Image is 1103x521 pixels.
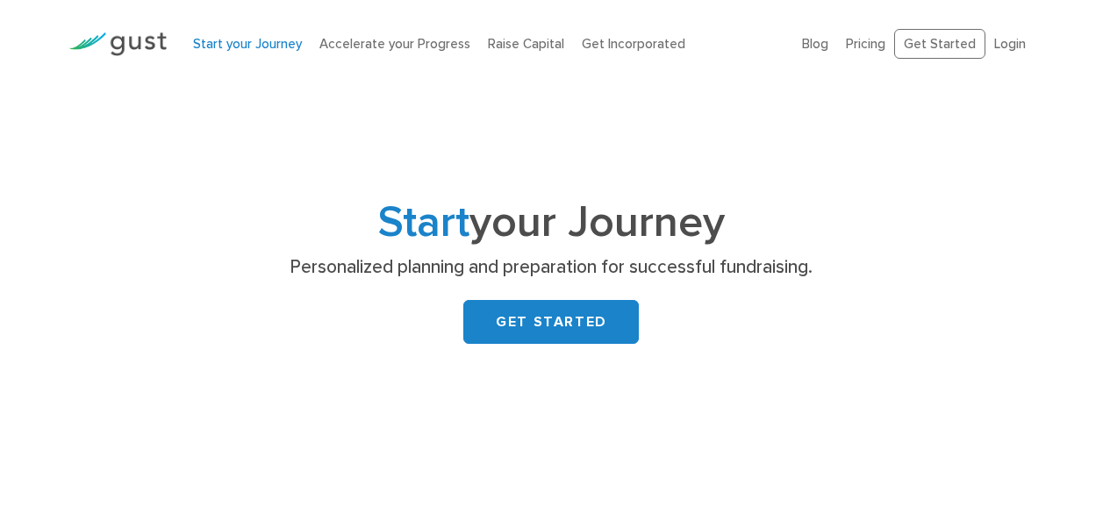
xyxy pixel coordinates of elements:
a: GET STARTED [463,300,639,344]
img: Gust Logo [68,32,167,56]
span: Start [378,196,469,248]
a: Get Started [894,29,985,60]
h1: your Journey [204,203,898,243]
a: Blog [802,36,828,52]
p: Personalized planning and preparation for successful fundraising. [211,255,892,280]
a: Start your Journey [193,36,302,52]
a: Accelerate your Progress [319,36,470,52]
a: Get Incorporated [582,36,685,52]
a: Raise Capital [488,36,564,52]
a: Pricing [846,36,885,52]
a: Login [994,36,1026,52]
